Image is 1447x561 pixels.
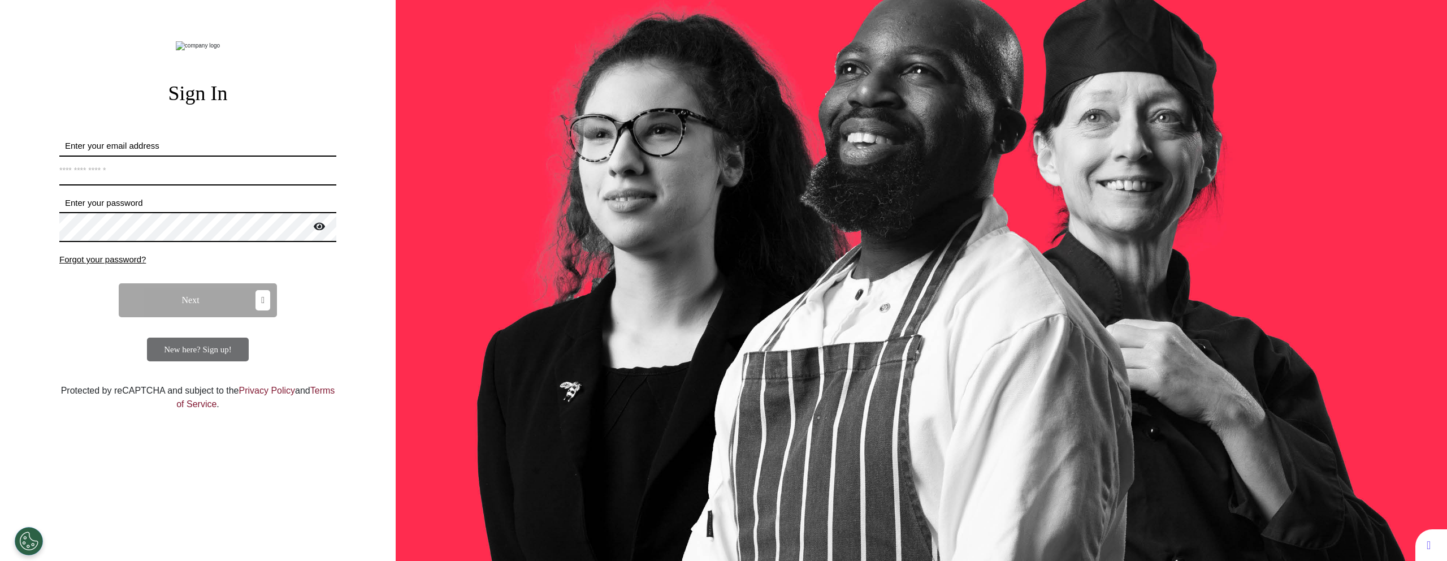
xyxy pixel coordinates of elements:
[59,81,336,106] h2: Sign In
[239,386,295,395] a: Privacy Policy
[59,140,336,153] label: Enter your email address
[59,384,336,411] div: Protected by reCAPTCHA and subject to the and .
[164,345,232,354] span: New here? Sign up!
[176,41,220,50] img: company logo
[59,197,336,210] label: Enter your password
[15,527,43,555] button: Open Preferences
[119,283,277,317] button: Next
[182,296,200,305] span: Next
[59,254,146,264] span: Forgot your password?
